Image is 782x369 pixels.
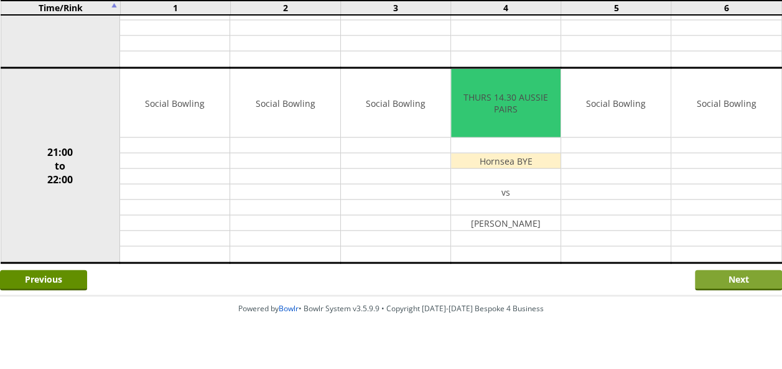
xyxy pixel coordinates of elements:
[120,69,230,138] td: Social Bowling
[1,1,120,15] td: Time/Rink
[451,1,561,15] td: 4
[230,1,340,15] td: 2
[561,69,671,138] td: Social Bowling
[230,69,340,138] td: Social Bowling
[120,1,230,15] td: 1
[671,69,781,138] td: Social Bowling
[451,216,561,231] td: [PERSON_NAME]
[451,184,561,200] td: vs
[341,69,450,138] td: Social Bowling
[671,1,781,15] td: 6
[341,1,451,15] td: 3
[561,1,671,15] td: 5
[1,68,120,263] td: 21:00 to 22:00
[695,270,782,291] input: Next
[451,153,561,169] td: Hornsea BYE
[451,69,561,138] td: THURS 14.30 AUSSIE PAIRS
[279,303,299,314] a: Bowlr
[238,303,544,314] span: Powered by • Bowlr System v3.5.9.9 • Copyright [DATE]-[DATE] Bespoke 4 Business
